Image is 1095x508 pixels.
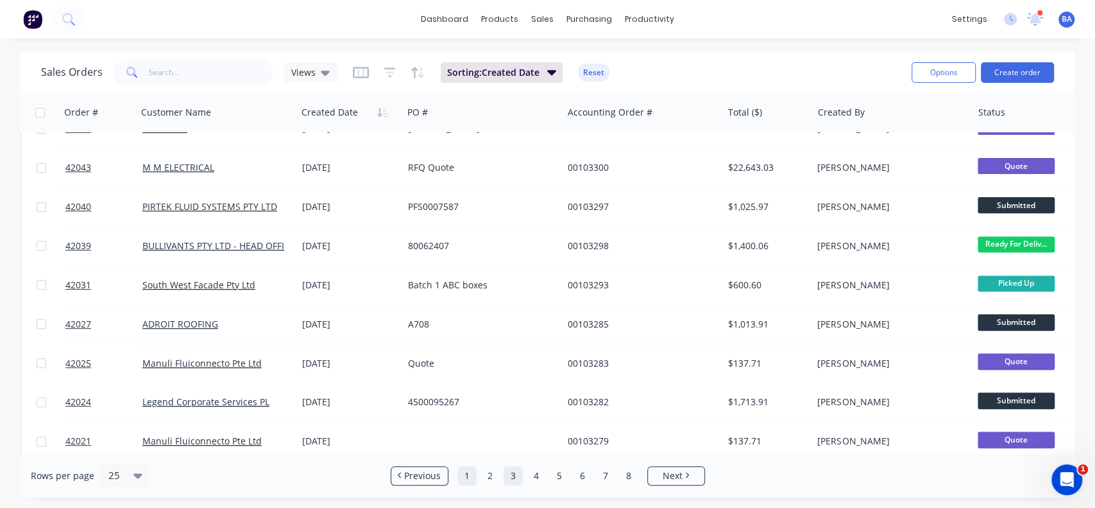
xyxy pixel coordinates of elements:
div: [DATE] [302,279,398,292]
a: Page 3 is your current page [504,466,523,486]
span: 42039 [65,240,91,252]
a: Manuli Fluiconnecto Pte Ltd [142,357,262,369]
a: 42031 [65,266,142,304]
div: [PERSON_NAME] [817,435,960,448]
span: BA [1062,13,1072,25]
div: Order # [64,106,98,119]
a: Manuli Fluiconnecto Pte Ltd [142,435,262,447]
span: Submitted [978,197,1055,213]
a: 42027 [65,305,142,344]
div: [DATE] [302,161,398,174]
div: $1,400.06 [728,240,803,252]
div: [PERSON_NAME] [817,318,960,331]
div: 00103283 [568,357,710,370]
div: [DATE] [302,435,398,448]
span: Quote [978,432,1055,448]
span: 42031 [65,279,91,292]
span: 42025 [65,357,91,370]
div: 00103282 [568,396,710,408]
div: 00103279 [568,435,710,448]
div: Quote [408,357,550,370]
div: purchasing [560,10,618,29]
div: $600.60 [728,279,803,292]
div: settings [946,10,994,29]
div: $137.71 [728,435,803,448]
div: Accounting Order # [568,106,652,119]
div: Batch 1 ABC boxes [408,279,550,292]
a: 42039 [65,227,142,265]
button: Sorting:Created Date [441,62,563,83]
div: 80062407 [408,240,550,252]
div: [PERSON_NAME] [817,279,960,292]
span: Rows per page [31,469,94,482]
div: productivity [618,10,681,29]
span: Ready For Deliv... [978,236,1055,252]
a: Page 4 [527,466,546,486]
a: 42024 [65,383,142,421]
div: $22,643.03 [728,161,803,174]
span: Previous [404,469,441,482]
a: Legend Corporate Services PL [142,396,269,408]
iframe: Intercom live chat [1051,464,1082,495]
div: Status [978,106,1005,119]
button: Options [912,62,976,83]
div: A708 [408,318,550,331]
div: [DATE] [302,357,398,370]
div: RFQ Quote [408,161,550,174]
button: Reset [578,64,609,82]
div: [PERSON_NAME] [817,240,960,252]
div: $1,713.91 [728,396,803,408]
div: 00103298 [568,240,710,252]
a: Page 7 [596,466,615,486]
span: Submitted [978,314,1055,330]
div: [DATE] [302,200,398,213]
div: [DATE] [302,396,398,408]
a: South West Facade Pty Ltd [142,279,255,291]
a: Page 6 [573,466,592,486]
a: 42025 [65,344,142,383]
a: 42043 [65,148,142,187]
div: [PERSON_NAME] [817,357,960,370]
a: Page 8 [619,466,638,486]
a: BULLIVANTS PTY LTD - HEAD OFFICE [142,240,295,252]
a: 42021 [65,422,142,460]
div: Customer Name [141,106,211,119]
span: 42027 [65,318,91,331]
div: Total ($) [728,106,762,119]
div: 00103285 [568,318,710,331]
span: Next [663,469,683,482]
div: 4500095267 [408,396,550,408]
a: Previous page [391,469,448,482]
div: [PERSON_NAME] [817,161,960,174]
div: [PERSON_NAME] [817,200,960,213]
a: PIRTEK FLUID SYSTEMS PTY LTD [142,200,277,213]
h1: Sales Orders [41,66,103,78]
div: 00103293 [568,279,710,292]
div: 00103297 [568,200,710,213]
span: Submitted [978,392,1055,408]
a: ADROIT ROOFING [142,318,218,330]
div: Created Date [301,106,358,119]
button: Create order [981,62,1054,83]
div: 00103300 [568,161,710,174]
div: $1,013.91 [728,318,803,331]
span: Picked Up [978,276,1055,292]
span: Quote [978,353,1055,369]
div: $1,025.97 [728,200,803,213]
div: products [475,10,525,29]
div: PFS0007587 [408,200,550,213]
div: $137.71 [728,357,803,370]
div: [DATE] [302,318,398,331]
span: 42043 [65,161,91,174]
a: dashboard [414,10,475,29]
a: Page 1 [457,466,477,486]
a: 42040 [65,188,142,226]
span: 42021 [65,435,91,448]
a: M M ELECTRICAL [142,161,214,173]
div: sales [525,10,560,29]
div: [DATE] [302,240,398,252]
span: 42040 [65,200,91,213]
img: Factory [23,10,42,29]
span: 42024 [65,396,91,408]
input: Search... [149,60,274,85]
